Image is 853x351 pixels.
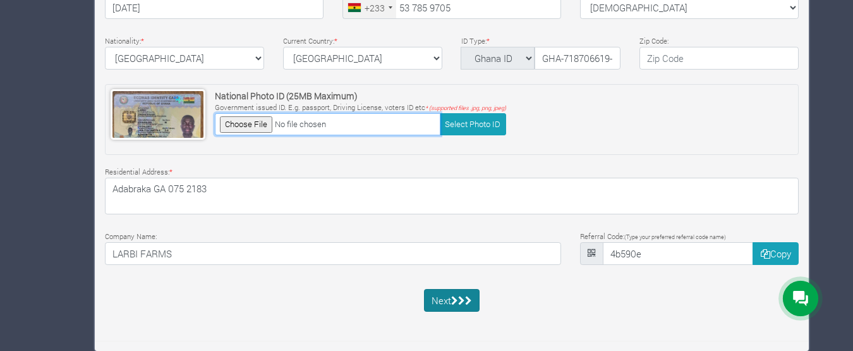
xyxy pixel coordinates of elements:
input: Company Name [105,242,561,265]
strong: National Photo ID (25MB Maximum) [215,90,358,102]
div: +233 [365,1,385,15]
label: Current Country: [283,36,337,47]
button: Select Photo ID [440,113,506,135]
p: Government issued ID. E.g. passport, Driving License, voters ID etc [215,102,506,113]
label: Nationality: [105,36,144,47]
button: Copy [753,242,799,265]
input: ID Number [535,47,620,70]
label: Referral Code: [580,231,726,242]
label: Company Name: [105,231,157,242]
label: Zip Code: [639,36,668,47]
label: Residential Address: [105,167,172,178]
input: Zip Code [639,47,799,70]
small: (Type your preferred referral code name) [624,233,726,240]
label: ID Type: [461,36,490,47]
i: * (supported files .jpg, png, jpeg) [425,104,506,111]
button: Next [424,289,480,312]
